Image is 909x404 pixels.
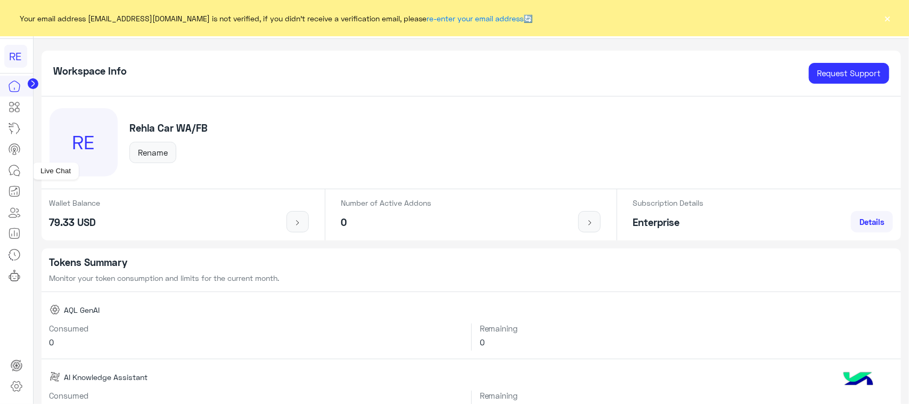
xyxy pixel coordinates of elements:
[633,197,704,208] p: Subscription Details
[50,197,101,208] p: Wallet Balance
[50,272,894,284] p: Monitor your token consumption and limits for the current month.
[341,197,432,208] p: Number of Active Addons
[851,211,893,232] a: Details
[50,216,101,229] h5: 79.33 USD
[427,14,524,23] a: re-enter your email address
[32,163,79,180] div: Live Chat
[64,371,148,383] span: AI Knowledge Assistant
[480,391,893,400] h6: Remaining
[50,337,463,347] h6: 0
[129,122,208,134] h5: Rehla Car WA/FB
[50,108,118,176] div: RE
[583,219,596,227] img: icon
[480,324,893,333] h6: Remaining
[4,45,27,68] div: RE
[53,65,127,77] h5: Workspace Info
[50,324,463,333] h6: Consumed
[64,304,100,316] span: AQL GenAI
[480,337,893,347] h6: 0
[809,63,889,84] a: Request Support
[50,256,894,269] h5: Tokens Summary
[859,217,885,227] span: Details
[291,219,305,227] img: icon
[341,216,432,229] h5: 0
[20,13,533,24] span: Your email address [EMAIL_ADDRESS][DOMAIN_NAME] is not verified, if you didn't receive a verifica...
[633,216,704,229] h5: Enterprise
[50,371,60,382] img: AI Knowledge Assistant
[50,304,60,315] img: AQL GenAI
[129,142,176,163] button: Rename
[882,13,893,23] button: ×
[50,391,463,400] h6: Consumed
[840,361,877,399] img: hulul-logo.png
